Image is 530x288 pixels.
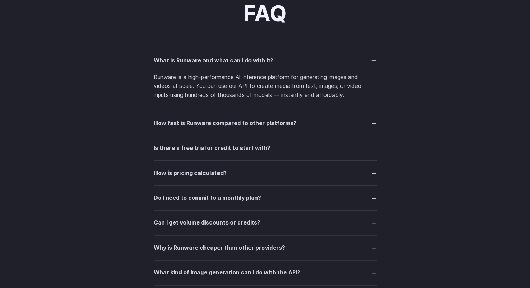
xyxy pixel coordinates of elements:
[244,2,287,26] h2: FAQ
[154,142,377,155] summary: Is there a free trial or credit to start with?
[154,56,274,65] h3: What is Runware and what can I do with it?
[154,266,377,279] summary: What kind of image generation can I do with the API?
[154,116,377,130] summary: How fast is Runware compared to other platforms?
[154,194,261,203] h3: Do I need to commit to a monthly plan?
[154,268,300,277] h3: What kind of image generation can I do with the API?
[154,218,260,227] h3: Can I get volume discounts or credits?
[154,169,227,178] h3: How is pricing calculated?
[154,73,377,100] p: Runware is a high-performance AI inference platform for generating images and videos at scale. Yo...
[154,216,377,229] summary: Can I get volume discounts or credits?
[154,191,377,205] summary: Do I need to commit to a monthly plan?
[154,119,297,128] h3: How fast is Runware compared to other platforms?
[154,54,377,67] summary: What is Runware and what can I do with it?
[154,243,285,252] h3: Why is Runware cheaper than other providers?
[154,166,377,180] summary: How is pricing calculated?
[154,241,377,254] summary: Why is Runware cheaper than other providers?
[154,144,270,153] h3: Is there a free trial or credit to start with?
